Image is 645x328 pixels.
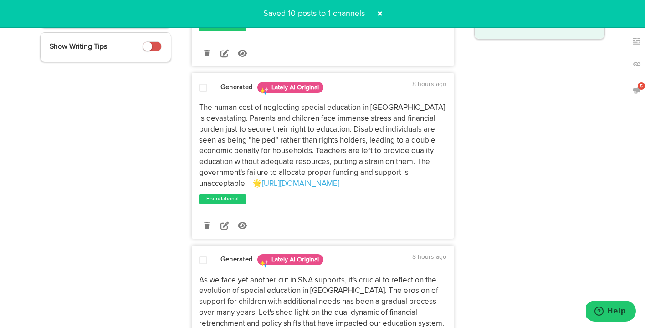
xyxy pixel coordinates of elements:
[258,10,370,18] span: Saved 10 posts to 1 channels
[260,259,269,268] img: sparkles.png
[50,43,107,51] span: Show Writing Tips
[632,60,641,69] img: links_off.svg
[260,87,269,96] img: sparkles.png
[412,254,446,260] time: 8 hours ago
[638,82,645,90] span: 5
[632,86,641,95] img: announcements_off.svg
[412,81,446,87] time: 8 hours ago
[262,180,339,188] a: [URL][DOMAIN_NAME]
[632,37,641,46] img: keywords_off.svg
[205,195,241,204] a: Foundational
[257,254,323,265] span: Lately AI Original
[220,256,253,263] strong: Generated
[257,82,323,93] span: Lately AI Original
[586,301,636,323] iframe: Opens a widget where you can find more information
[220,84,253,91] strong: Generated
[199,104,447,188] span: The human cost of neglecting special education in [GEOGRAPHIC_DATA] is devastating. Parents and c...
